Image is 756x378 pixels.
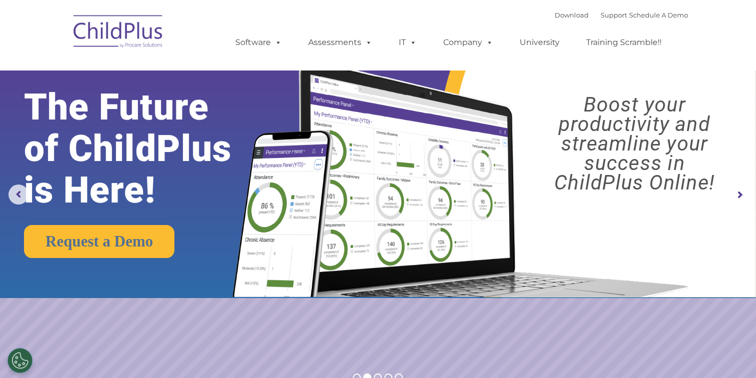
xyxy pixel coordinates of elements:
a: Software [225,32,292,52]
a: Assessments [298,32,382,52]
rs-layer: The Future of ChildPlus is Here! [24,86,265,211]
button: Cookies Settings [7,348,32,373]
span: Last name [139,66,169,73]
rs-layer: Boost your productivity and streamline your success in ChildPlus Online! [522,95,747,192]
a: Training Scramble!! [576,32,672,52]
a: IT [389,32,427,52]
a: Schedule A Demo [629,11,688,19]
a: Company [433,32,503,52]
img: ChildPlus by Procare Solutions [68,8,168,58]
span: Phone number [139,107,181,114]
a: Download [555,11,589,19]
a: University [510,32,570,52]
font: | [555,11,688,19]
a: Request a Demo [24,225,174,258]
a: Support [601,11,627,19]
